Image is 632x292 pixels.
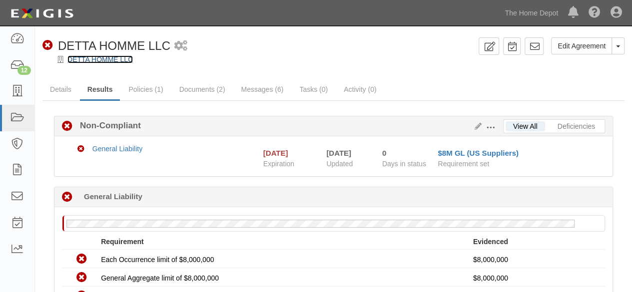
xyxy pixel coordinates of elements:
[382,148,431,158] div: Since 10/09/2025
[263,148,288,158] div: [DATE]
[92,145,142,153] a: General Liability
[438,149,518,157] a: $8M GL (US Suppliers)
[506,121,545,131] a: View All
[62,192,72,203] i: Non-Compliant 0 days (since 10/09/2025)
[589,7,601,19] i: Help Center - Complianz
[76,254,87,265] i: Non-Compliant
[500,3,563,23] a: The Home Depot
[326,148,367,158] div: [DATE]
[473,273,598,283] p: $8,000,000
[7,4,76,22] img: logo-5460c22ac91f19d4615b14bd174203de0afe785f0fc80cf4dbbc73dc1793850b.png
[473,255,598,265] p: $8,000,000
[551,37,612,54] a: Edit Agreement
[326,160,353,168] span: Updated
[550,121,603,131] a: Deficiencies
[42,79,79,99] a: Details
[233,79,291,99] a: Messages (6)
[62,121,72,132] i: Non-Compliant
[76,273,87,283] i: Non-Compliant
[72,120,141,132] b: Non-Compliant
[172,79,233,99] a: Documents (2)
[336,79,384,99] a: Activity (0)
[17,66,31,75] div: 12
[101,256,214,264] span: Each Occurrence limit of $8,000,000
[438,160,489,168] span: Requirement set
[101,238,144,246] strong: Requirement
[101,274,219,282] span: General Aggregate limit of $8,000,000
[473,238,508,246] strong: Evidenced
[263,159,319,169] span: Expiration
[121,79,170,99] a: Policies (1)
[174,41,187,51] i: 1 scheduled workflow
[80,79,120,101] a: Results
[67,55,133,63] a: DETTA HOMME LLC
[58,39,170,52] span: DETTA HOMME LLC
[84,191,142,202] b: General Liability
[292,79,335,99] a: Tasks (0)
[77,146,84,153] i: Non-Compliant
[42,40,53,51] i: Non-Compliant
[382,160,426,168] span: Days in status
[471,122,482,130] a: Edit Results
[42,37,170,54] div: DETTA HOMME LLC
